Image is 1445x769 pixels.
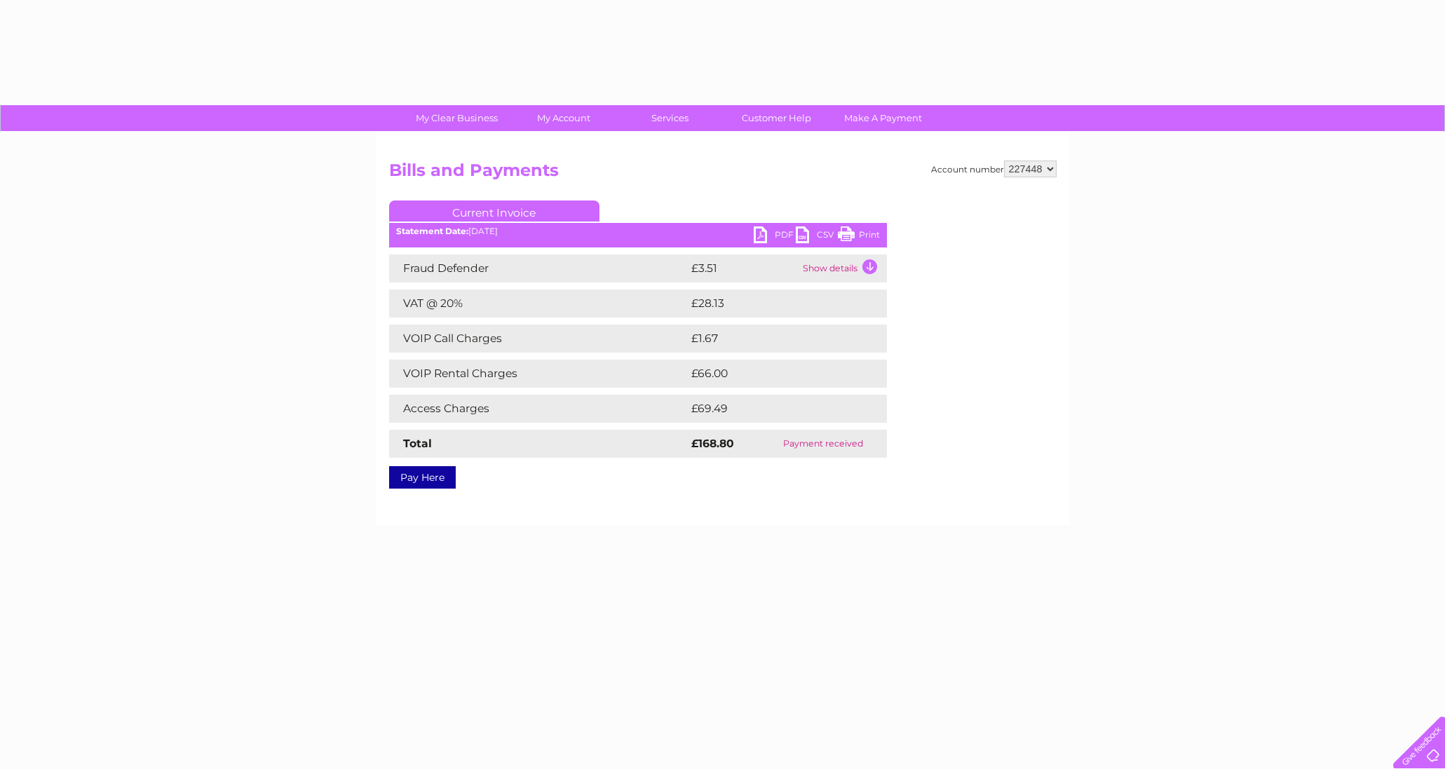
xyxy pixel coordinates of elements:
[754,226,796,247] a: PDF
[389,466,456,489] a: Pay Here
[691,437,734,450] strong: £168.80
[396,226,468,236] b: Statement Date:
[389,325,688,353] td: VOIP Call Charges
[389,200,599,222] a: Current Invoice
[688,360,860,388] td: £66.00
[389,254,688,283] td: Fraud Defender
[389,226,887,236] div: [DATE]
[719,105,834,131] a: Customer Help
[799,254,887,283] td: Show details
[399,105,515,131] a: My Clear Business
[838,226,880,247] a: Print
[688,325,853,353] td: £1.67
[688,254,799,283] td: £3.51
[931,161,1057,177] div: Account number
[389,360,688,388] td: VOIP Rental Charges
[403,437,432,450] strong: Total
[760,430,887,458] td: Payment received
[825,105,941,131] a: Make A Payment
[389,395,688,423] td: Access Charges
[688,290,857,318] td: £28.13
[506,105,621,131] a: My Account
[389,290,688,318] td: VAT @ 20%
[612,105,728,131] a: Services
[796,226,838,247] a: CSV
[688,395,860,423] td: £69.49
[389,161,1057,187] h2: Bills and Payments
